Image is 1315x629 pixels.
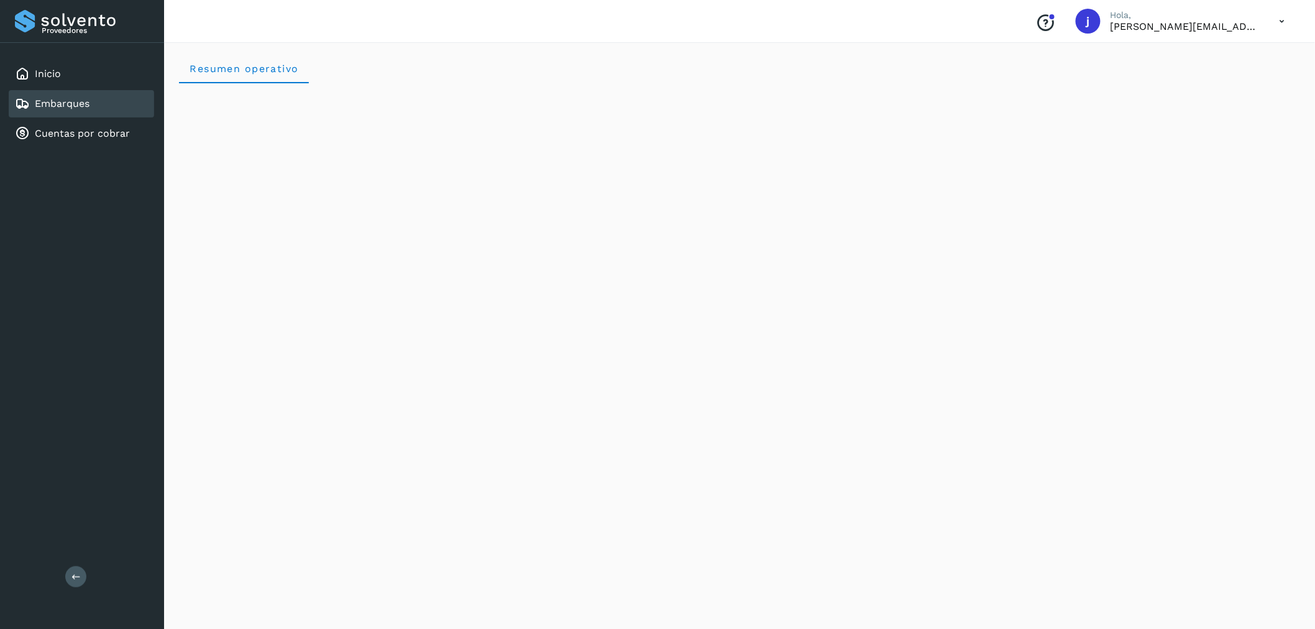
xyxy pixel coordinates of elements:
[35,98,89,109] a: Embarques
[9,90,154,117] div: Embarques
[9,120,154,147] div: Cuentas por cobrar
[189,63,299,75] span: Resumen operativo
[35,68,61,80] a: Inicio
[1111,10,1260,21] p: Hola,
[35,127,130,139] a: Cuentas por cobrar
[42,26,149,35] p: Proveedores
[1111,21,1260,32] p: javier@rfllogistics.com.mx
[9,60,154,88] div: Inicio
